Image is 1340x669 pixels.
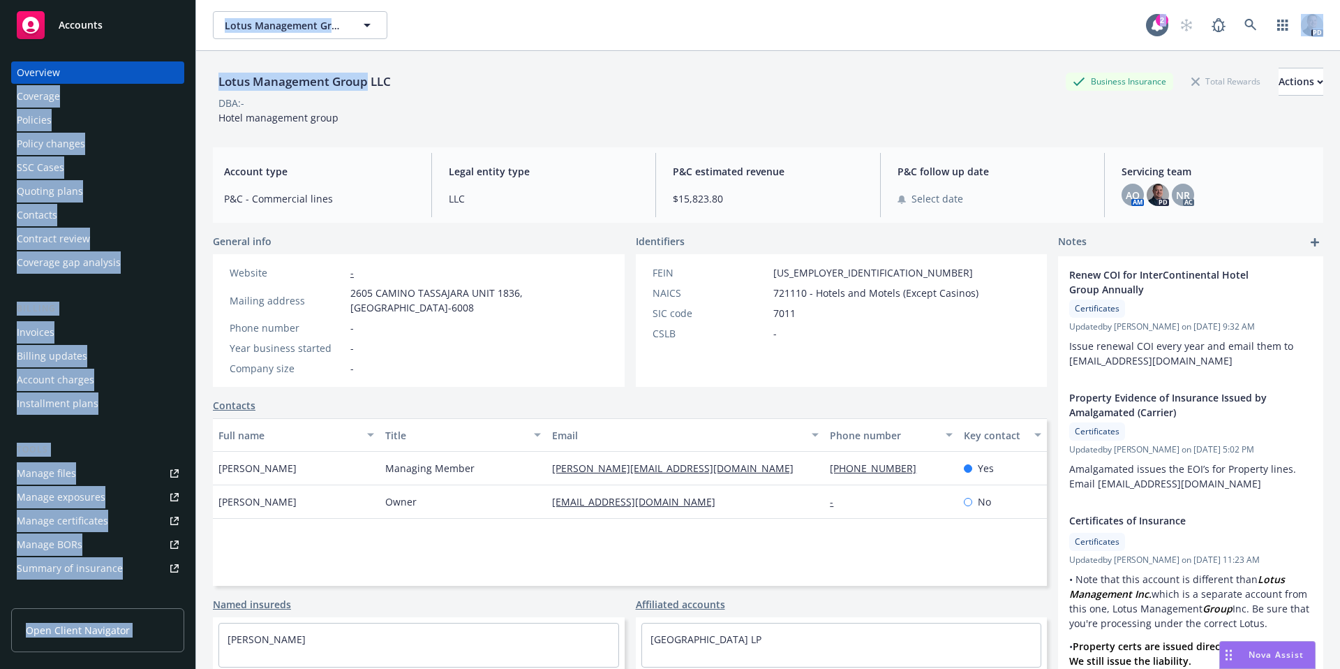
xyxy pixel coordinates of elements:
a: Named insureds [213,597,291,612]
div: SIC code [653,306,768,321]
span: Updated by [PERSON_NAME] on [DATE] 5:02 PM [1069,443,1312,456]
div: Quoting plans [17,180,83,203]
span: - [350,361,354,376]
span: $15,823.80 [673,191,863,206]
div: Account charges [17,369,94,391]
span: [PERSON_NAME] [218,461,297,476]
div: FEIN [653,265,768,280]
div: Mailing address [230,293,345,308]
div: Invoices [17,321,54,344]
a: Search [1237,11,1265,39]
span: LLC [449,191,639,206]
div: Coverage gap analysis [17,251,121,274]
button: Lotus Management Group LLC [213,11,387,39]
a: [EMAIL_ADDRESS][DOMAIN_NAME] [552,495,727,508]
a: SSC Cases [11,156,184,179]
span: - [350,321,354,335]
div: Billing updates [17,345,87,367]
div: Total Rewards [1184,73,1267,90]
span: General info [213,234,271,249]
span: P&C estimated revenue [673,164,863,179]
span: Open Client Navigator [26,623,130,638]
a: Report a Bug [1205,11,1233,39]
p: • [1069,639,1312,668]
div: Full name [218,428,359,443]
a: Coverage [11,85,184,108]
span: P&C - Commercial lines [224,191,415,206]
a: [PHONE_NUMBER] [830,462,928,475]
div: Year business started [230,341,345,355]
span: - [773,326,777,341]
a: add [1306,234,1323,251]
div: Coverage [17,85,60,108]
span: Updated by [PERSON_NAME] on [DATE] 11:23 AM [1069,554,1312,566]
em: Group [1203,602,1233,615]
a: [PERSON_NAME] [228,633,306,646]
div: NAICS [653,286,768,300]
p: • Note that this account is different than which is a separate account from this one, Lotus Manag... [1069,572,1312,631]
div: CSLB [653,326,768,341]
a: Quoting plans [11,180,184,203]
div: Company size [230,361,345,376]
span: Nova Assist [1249,649,1304,661]
a: Policy changes [11,133,184,155]
a: Manage files [11,462,184,485]
a: Contacts [11,204,184,226]
span: Owner [385,494,417,509]
div: Phone number [830,428,937,443]
button: Phone number [824,418,958,452]
a: Policies [11,109,184,131]
span: - [350,341,354,355]
span: 7011 [773,306,796,321]
span: Yes [978,461,994,476]
div: Summary of insurance [17,557,123,580]
div: Policies [17,109,52,131]
span: 2605 CAMINO TASSAJARA UNIT 1836, [GEOGRAPHIC_DATA]-6008 [350,286,608,315]
a: Accounts [11,6,184,45]
div: 2 [1156,14,1168,27]
span: [PERSON_NAME] [218,494,297,509]
a: Contacts [213,398,255,413]
div: Tools [11,443,184,457]
span: Certificates of Insurance [1069,513,1276,528]
span: Renew COI for InterContinental Hotel Group Annually [1069,267,1276,297]
span: Servicing team [1122,164,1312,179]
a: Coverage gap analysis [11,251,184,274]
span: NR [1176,188,1190,203]
strong: Property certs are issued directly by the carrier. We still issue the liability. [1069,640,1306,668]
a: [PERSON_NAME][EMAIL_ADDRESS][DOMAIN_NAME] [552,462,805,475]
span: Certificates [1075,302,1119,315]
span: Select date [911,191,963,206]
div: Actions [1279,68,1323,95]
div: Manage BORs [17,534,82,556]
span: Account type [224,164,415,179]
span: Issue renewal COI every year and email them to [EMAIL_ADDRESS][DOMAIN_NAME] [1069,339,1296,367]
div: Manage certificates [17,510,108,532]
button: Full name [213,418,380,452]
div: Title [385,428,526,443]
a: Summary of insurance [11,557,184,580]
span: Legal entity type [449,164,639,179]
a: Manage exposures [11,486,184,508]
div: Contract review [17,228,90,250]
a: Contract review [11,228,184,250]
div: Drag to move [1220,642,1237,668]
a: Affiliated accounts [636,597,725,612]
span: Property Evidence of Insurance Issued by Amalgamated (Carrier) [1069,390,1276,420]
span: 721110 - Hotels and Motels (Except Casinos) [773,286,978,300]
img: photo [1301,14,1323,36]
a: - [830,495,844,508]
div: SSC Cases [17,156,64,179]
div: Manage files [17,462,76,485]
a: Manage BORs [11,534,184,556]
div: Lotus Management Group LLC [213,73,396,91]
a: - [350,266,354,279]
button: Title [380,418,546,452]
span: Managing Member [385,461,475,476]
div: Website [230,265,345,280]
span: Identifiers [636,234,685,249]
span: Updated by [PERSON_NAME] on [DATE] 9:32 AM [1069,321,1312,333]
div: Contacts [17,204,57,226]
span: P&C follow up date [898,164,1088,179]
